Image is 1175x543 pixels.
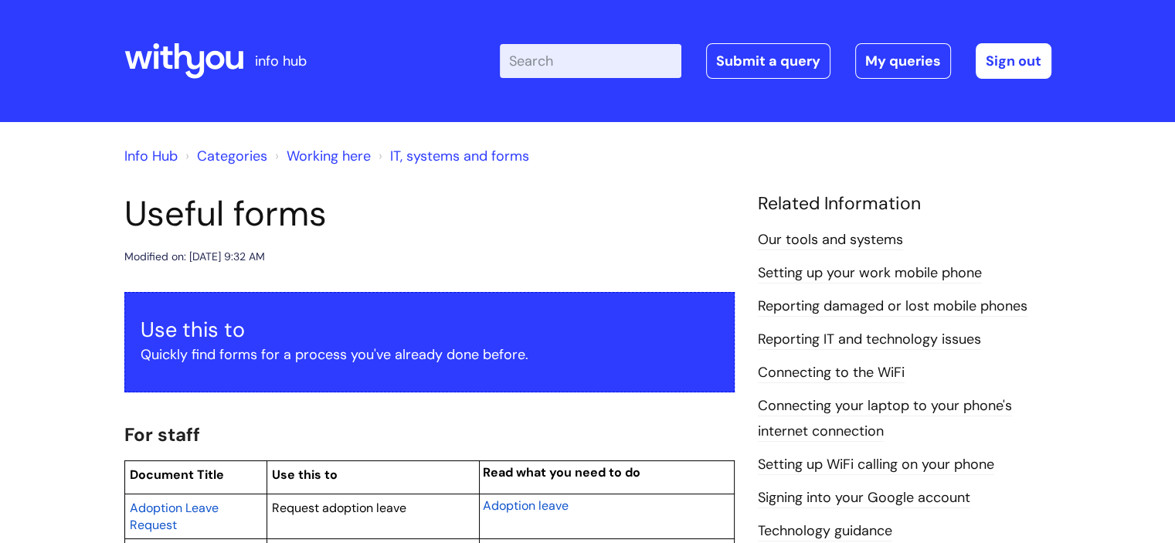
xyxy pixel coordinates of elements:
a: Technology guidance [758,521,892,541]
li: Working here [271,144,371,168]
a: Info Hub [124,147,178,165]
a: Adoption Leave Request [130,498,219,534]
span: Request adoption leave [272,500,406,516]
a: Adoption leave [483,496,569,514]
a: Sign out [976,43,1051,79]
span: Document Title [130,467,224,483]
a: Reporting IT and technology issues [758,330,981,350]
li: Solution home [182,144,267,168]
input: Search [500,44,681,78]
span: For staff [124,423,200,446]
div: Modified on: [DATE] 9:32 AM [124,247,265,266]
a: Setting up WiFi calling on your phone [758,455,994,475]
a: Reporting damaged or lost mobile phones [758,297,1027,317]
a: Categories [197,147,267,165]
p: Quickly find forms for a process you've already done before. [141,342,718,367]
a: Setting up your work mobile phone [758,263,982,283]
h1: Useful forms [124,193,735,235]
span: Read what you need to do [483,464,640,480]
a: Our tools and systems [758,230,903,250]
a: Connecting to the WiFi [758,363,905,383]
span: Adoption leave [483,497,569,514]
a: Working here [287,147,371,165]
div: | - [500,43,1051,79]
span: Adoption Leave Request [130,500,219,533]
li: IT, systems and forms [375,144,529,168]
p: info hub [255,49,307,73]
a: Submit a query [706,43,830,79]
a: My queries [855,43,951,79]
a: IT, systems and forms [390,147,529,165]
span: Use this to [272,467,338,483]
h3: Use this to [141,317,718,342]
a: Connecting your laptop to your phone's internet connection [758,396,1012,441]
a: Signing into your Google account [758,488,970,508]
h4: Related Information [758,193,1051,215]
